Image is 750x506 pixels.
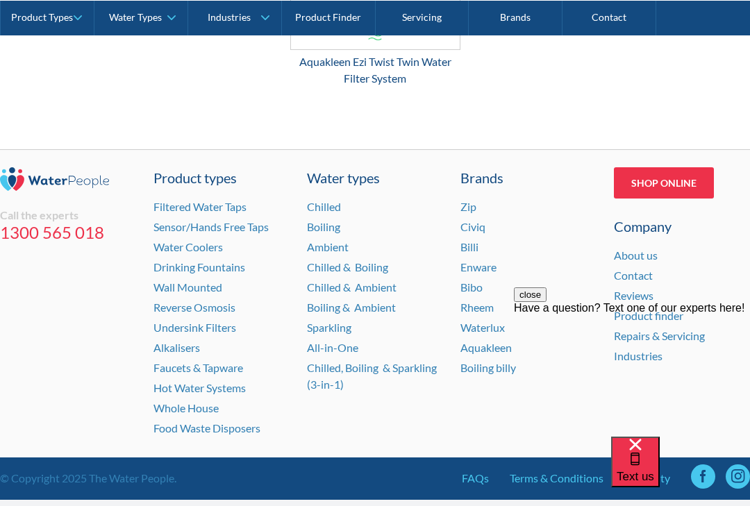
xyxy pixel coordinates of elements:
[614,248,658,262] a: About us
[153,301,235,314] a: Reverse Osmosis
[153,220,269,233] a: Sensor/Hands Free Taps
[307,260,388,273] a: Chilled & Boiling
[153,381,246,394] a: Hot Water Systems
[460,260,497,273] a: Enware
[109,11,162,23] div: Water Types
[611,437,750,506] iframe: podium webchat widget bubble
[153,421,260,435] a: Food Waste Disposers
[460,200,476,213] a: Zip
[460,220,485,233] a: Civiq
[460,240,478,253] a: Billi
[460,361,516,374] a: Boiling billy
[153,260,245,273] a: Drinking Fountains
[307,361,437,391] a: Chilled, Boiling & Sparkling (3-in-1)
[307,240,349,253] a: Ambient
[153,200,247,213] a: Filtered Water Taps
[462,470,489,487] a: FAQs
[460,301,494,314] a: Rheem
[307,167,443,188] a: Water types
[11,11,73,23] div: Product Types
[307,341,358,354] a: All-in-One
[514,287,750,454] iframe: podium webchat widget prompt
[614,216,750,237] div: Company
[307,220,340,233] a: Boiling
[307,301,396,314] a: Boiling & Ambient
[460,280,483,294] a: Bibo
[153,341,200,354] a: Alkalisers
[510,470,603,487] a: Terms & Conditions
[153,361,243,374] a: Faucets & Tapware
[153,167,290,188] a: Product types
[614,269,653,282] a: Contact
[460,321,505,334] a: Waterlux
[153,401,219,414] a: Whole House
[208,11,251,23] div: Industries
[153,321,236,334] a: Undersink Filters
[307,200,341,213] a: Chilled
[614,167,714,199] a: Shop Online
[460,341,512,354] a: Aquakleen
[460,167,597,188] div: Brands
[153,240,223,253] a: Water Coolers
[307,321,351,334] a: Sparkling
[290,53,460,87] div: Aquakleen Ezi Twist Twin Water Filter System
[307,280,397,294] a: Chilled & Ambient
[153,280,222,294] a: Wall Mounted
